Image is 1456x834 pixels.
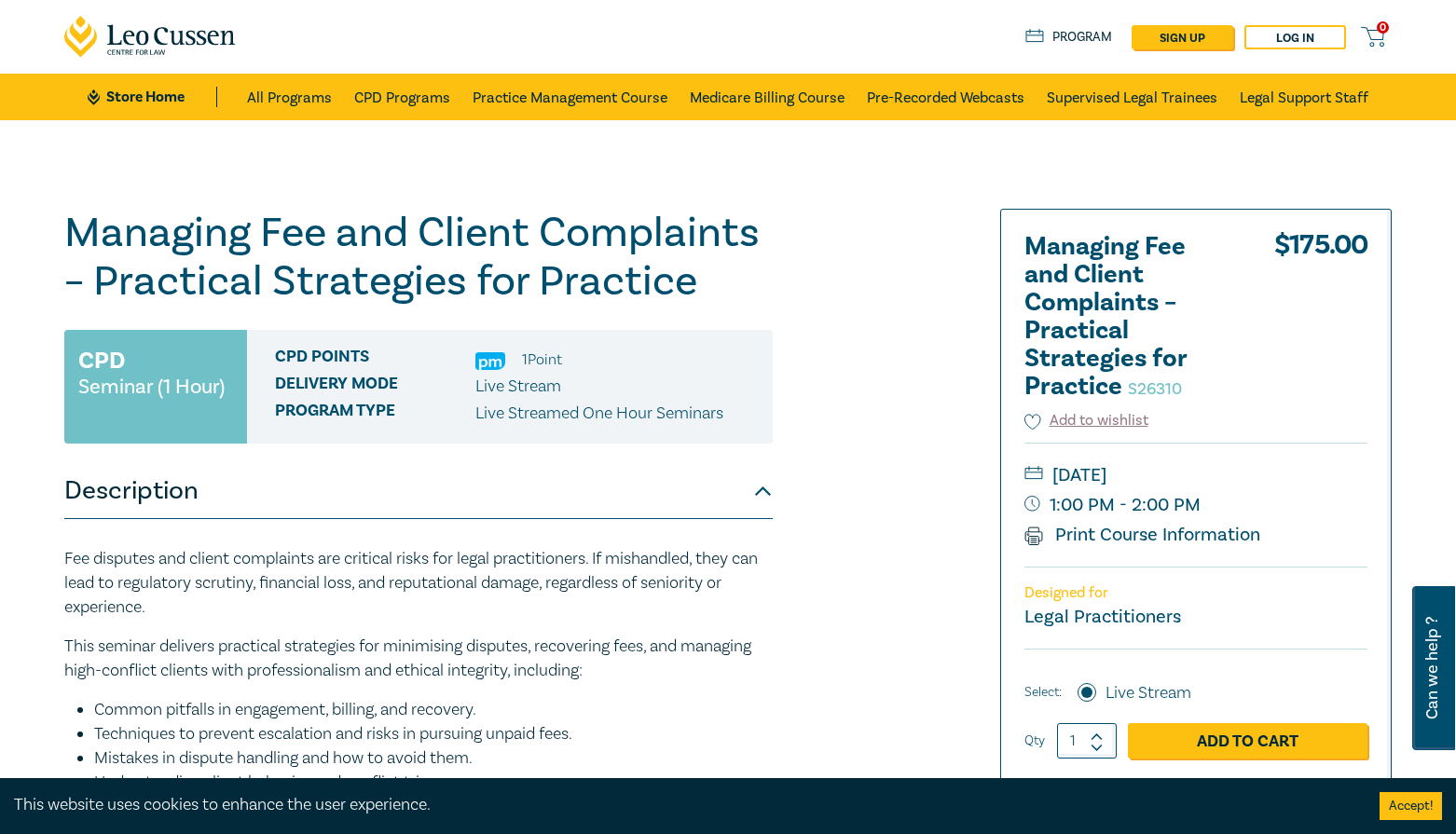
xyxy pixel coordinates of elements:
[88,87,217,107] a: Store Home
[1024,682,1062,703] span: Select:
[1423,597,1441,739] span: Can we help ?
[1240,74,1368,120] a: Legal Support Staff
[475,402,723,426] p: Live Streamed One Hour Seminars
[275,375,475,399] span: Delivery Mode
[64,635,773,683] p: This seminar delivers practical strategies for minimising disputes, recovering fees, and managing...
[522,348,562,372] li: 1 Point
[690,74,845,120] a: Medicare Billing Course
[1057,723,1117,759] input: 1
[94,746,773,771] li: Mistakes in dispute handling and how to avoid them.
[1024,523,1260,547] a: Print Course Information
[275,348,475,372] span: CPD Points
[1274,233,1367,410] div: $ 175.00
[1128,723,1367,759] a: Add to Cart
[1380,792,1442,820] button: Accept cookies
[1024,410,1148,431] button: Add to wishlist
[14,793,1352,817] div: This website uses cookies to enhance the user experience.
[64,463,773,519] button: Description
[473,74,667,120] a: Practice Management Course
[78,344,125,377] h3: CPD
[475,376,561,397] span: Live Stream
[1047,74,1217,120] a: Supervised Legal Trainees
[1024,605,1181,629] small: Legal Practitioners
[1024,490,1367,520] small: 1:00 PM - 2:00 PM
[64,547,773,620] p: Fee disputes and client complaints are critical risks for legal practitioners. If mishandled, the...
[1244,25,1346,49] a: Log in
[1024,233,1229,401] h2: Managing Fee and Client Complaints – Practical Strategies for Practice
[1024,460,1367,490] small: [DATE]
[275,402,475,426] span: Program type
[1025,27,1112,48] a: Program
[94,771,773,795] li: Understanding client behavior and conflict triggers.
[247,74,332,120] a: All Programs
[354,74,450,120] a: CPD Programs
[1377,21,1389,34] span: 0
[475,352,505,370] img: Practice Management & Business Skills
[1024,584,1367,602] p: Designed for
[78,377,225,396] small: Seminar (1 Hour)
[94,722,773,746] li: Techniques to prevent escalation and risks in pursuing unpaid fees.
[1128,378,1182,400] small: S26310
[64,209,773,306] h1: Managing Fee and Client Complaints – Practical Strategies for Practice
[94,698,773,722] li: Common pitfalls in engagement, billing, and recovery.
[1132,25,1233,49] a: sign up
[1024,731,1045,751] label: Qty
[867,74,1024,120] a: Pre-Recorded Webcasts
[1106,681,1191,705] label: Live Stream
